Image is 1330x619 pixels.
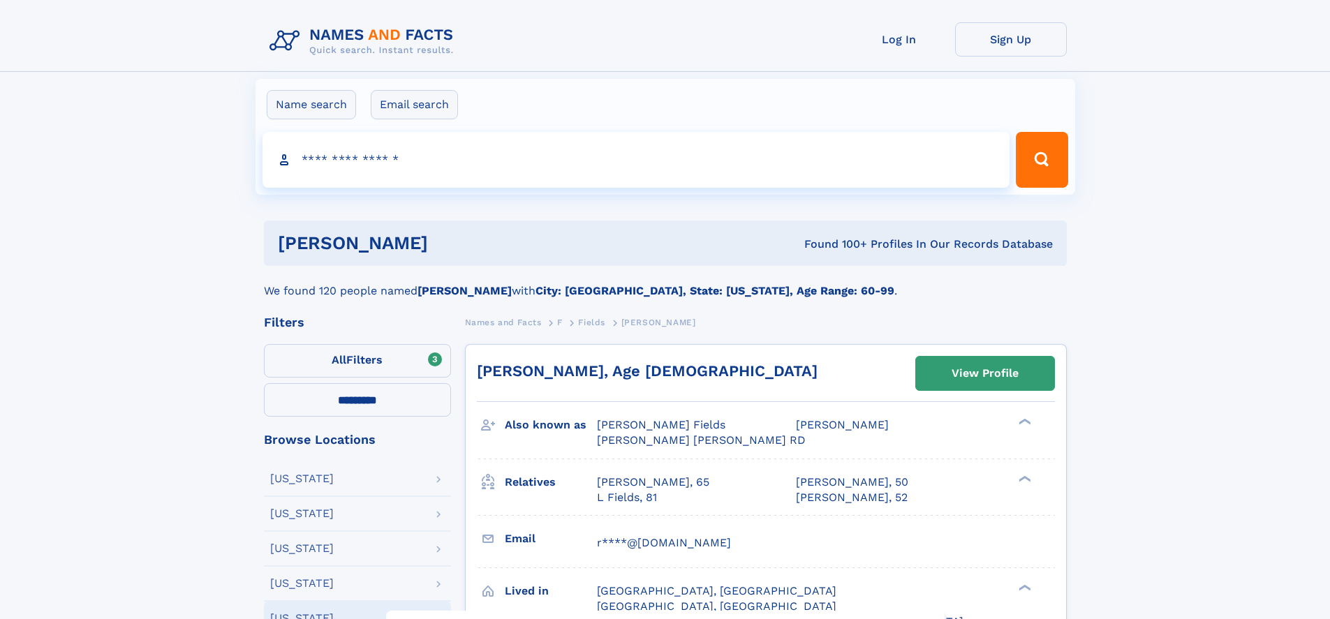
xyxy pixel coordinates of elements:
[270,508,334,519] div: [US_STATE]
[557,318,563,327] span: F
[597,490,657,505] a: L Fields, 81
[505,527,597,551] h3: Email
[597,418,725,431] span: [PERSON_NAME] Fields
[477,362,818,380] a: [PERSON_NAME], Age [DEMOGRAPHIC_DATA]
[270,578,334,589] div: [US_STATE]
[264,344,451,378] label: Filters
[952,357,1019,389] div: View Profile
[955,22,1067,57] a: Sign Up
[578,313,605,331] a: Fields
[264,266,1067,299] div: We found 120 people named with .
[1015,474,1032,483] div: ❯
[505,413,597,437] h3: Also known as
[616,237,1053,252] div: Found 100+ Profiles In Our Records Database
[418,284,512,297] b: [PERSON_NAME]
[371,90,458,119] label: Email search
[264,316,451,329] div: Filters
[557,313,563,331] a: F
[267,90,356,119] label: Name search
[270,543,334,554] div: [US_STATE]
[264,22,465,60] img: Logo Names and Facts
[535,284,894,297] b: City: [GEOGRAPHIC_DATA], State: [US_STATE], Age Range: 60-99
[332,353,346,366] span: All
[796,490,908,505] a: [PERSON_NAME], 52
[263,132,1010,188] input: search input
[270,473,334,484] div: [US_STATE]
[796,418,889,431] span: [PERSON_NAME]
[597,433,806,447] span: [PERSON_NAME] [PERSON_NAME] RD
[916,357,1054,390] a: View Profile
[621,318,696,327] span: [PERSON_NAME]
[597,599,836,613] span: [GEOGRAPHIC_DATA], [GEOGRAPHIC_DATA]
[597,584,836,597] span: [GEOGRAPHIC_DATA], [GEOGRAPHIC_DATA]
[796,475,908,490] a: [PERSON_NAME], 50
[264,433,451,446] div: Browse Locations
[578,318,605,327] span: Fields
[1015,417,1032,426] div: ❯
[278,234,616,252] h1: [PERSON_NAME]
[505,579,597,603] h3: Lived in
[465,313,542,331] a: Names and Facts
[1016,132,1067,188] button: Search Button
[1015,583,1032,592] div: ❯
[597,475,709,490] a: [PERSON_NAME], 65
[505,470,597,494] h3: Relatives
[843,22,955,57] a: Log In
